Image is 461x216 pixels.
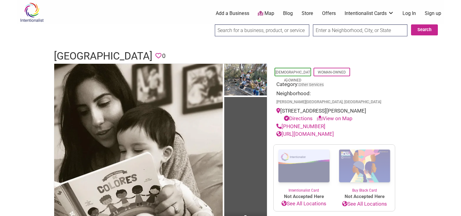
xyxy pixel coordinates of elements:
[276,107,392,123] div: [STREET_ADDRESS][PERSON_NAME]
[313,24,407,36] input: Enter a Neighborhood, City, or State
[216,10,249,17] a: Add a Business
[215,24,309,36] input: Search for a business, product, or service
[402,10,416,17] a: Log In
[302,10,313,17] a: Store
[162,51,165,61] span: 0
[283,10,293,17] a: Blog
[17,2,46,22] img: Intentionalist
[54,49,152,63] h1: [GEOGRAPHIC_DATA]
[274,193,334,200] span: Not Accepted Here
[345,10,394,17] a: Intentionalist Cards
[224,64,267,97] img: Valencia Nature School
[275,70,310,82] a: [DEMOGRAPHIC_DATA]-Owned
[276,123,325,129] a: [PHONE_NUMBER]
[258,10,274,17] a: Map
[274,200,334,208] a: See All Locations
[334,145,395,193] a: Buy Black Card
[317,115,353,121] a: View on Map
[274,145,334,193] a: Intentionalist Card
[276,131,334,137] a: [URL][DOMAIN_NAME]
[318,70,346,74] a: Woman-Owned
[284,115,313,121] a: Directions
[334,193,395,200] span: Not Accepted Here
[276,100,381,104] span: [PERSON_NAME][GEOGRAPHIC_DATA], [GEOGRAPHIC_DATA]
[276,81,392,90] div: Category:
[274,145,334,188] img: Intentionalist Card
[334,145,395,188] img: Buy Black Card
[299,82,324,87] a: Other Services
[411,24,438,35] button: Search
[276,90,392,107] div: Neighborhood:
[334,200,395,208] a: See All Locations
[425,10,441,17] a: Sign up
[322,10,336,17] a: Offers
